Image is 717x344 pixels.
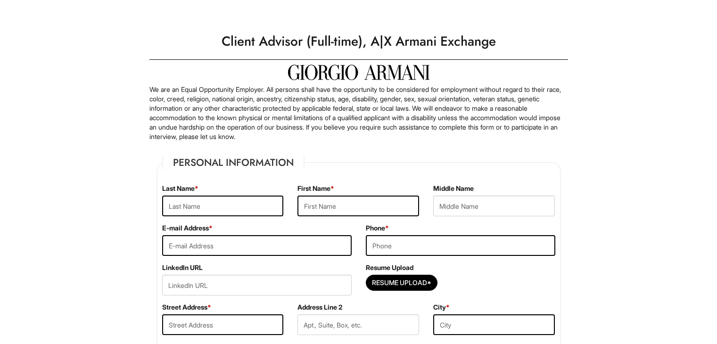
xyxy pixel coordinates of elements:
label: Last Name [162,184,198,193]
input: Street Address [162,314,284,335]
input: First Name [297,196,419,216]
label: Phone [366,223,389,233]
input: Last Name [162,196,284,216]
input: Apt., Suite, Box, etc. [297,314,419,335]
label: Address Line 2 [297,303,342,312]
button: Resume Upload*Resume Upload* [366,275,437,291]
input: E-mail Address [162,235,352,256]
img: Giorgio Armani [288,65,429,80]
label: E-mail Address [162,223,213,233]
h1: Client Advisor (Full-time), A|X Armani Exchange [145,28,573,55]
legend: Personal Information [162,156,305,170]
label: City [433,303,450,312]
p: We are an Equal Opportunity Employer. All persons shall have the opportunity to be considered for... [149,85,568,141]
label: Resume Upload [366,263,413,272]
label: Middle Name [433,184,474,193]
label: LinkedIn URL [162,263,203,272]
label: Street Address [162,303,211,312]
input: Phone [366,235,555,256]
input: LinkedIn URL [162,275,352,295]
input: Middle Name [433,196,555,216]
input: City [433,314,555,335]
label: First Name [297,184,334,193]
